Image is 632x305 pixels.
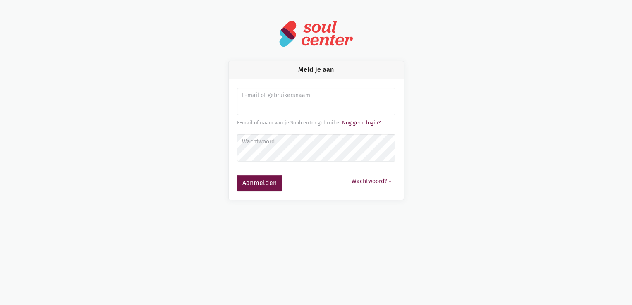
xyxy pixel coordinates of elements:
[242,91,390,100] label: E-mail of gebruikersnaam
[279,20,353,48] img: logo-soulcenter-full.svg
[342,119,381,126] a: Nog geen login?
[229,61,404,79] div: Meld je aan
[237,88,395,191] form: Aanmelden
[348,175,395,188] button: Wachtwoord?
[237,119,395,127] div: E-mail of naam van je Soulcenter gebruiker.
[237,175,282,191] button: Aanmelden
[242,137,390,146] label: Wachtwoord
